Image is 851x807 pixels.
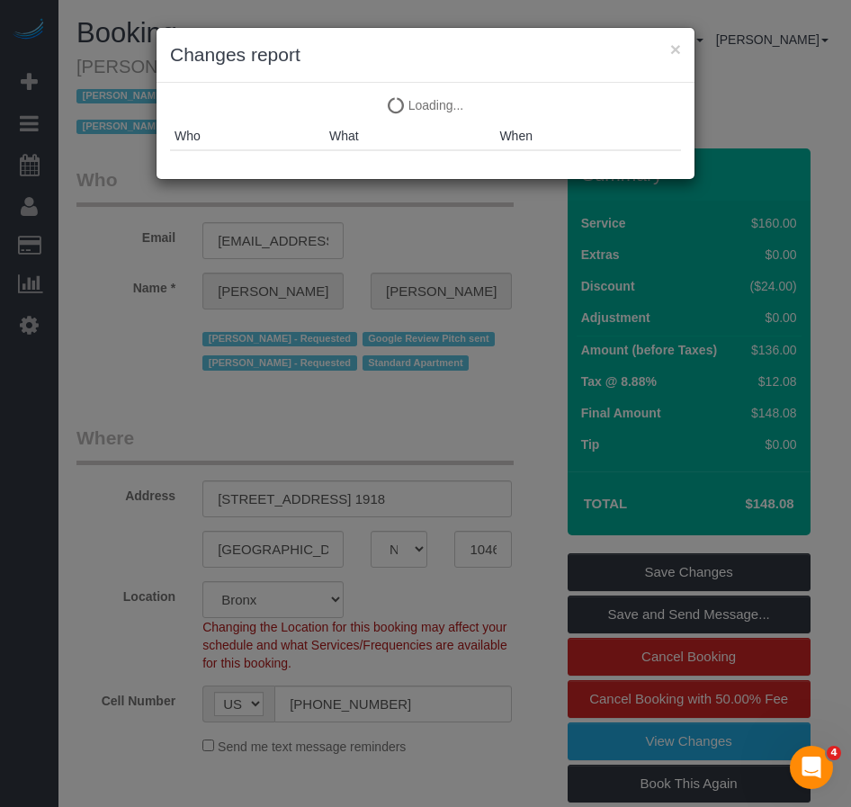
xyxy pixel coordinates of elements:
[170,122,325,150] th: Who
[670,40,681,58] button: ×
[325,122,495,150] th: What
[157,28,694,179] sui-modal: Changes report
[495,122,681,150] th: When
[170,41,681,68] h3: Changes report
[170,96,681,114] p: Loading...
[827,746,841,760] span: 4
[790,746,833,789] iframe: Intercom live chat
